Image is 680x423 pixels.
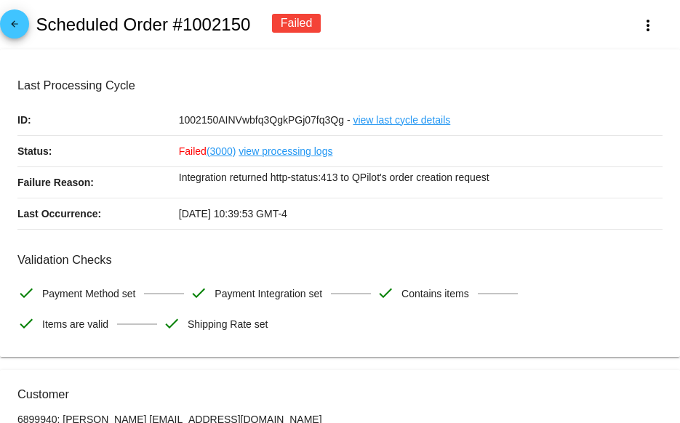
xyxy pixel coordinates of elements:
[36,15,250,35] h2: Scheduled Order #1002150
[272,14,321,33] div: Failed
[17,167,179,198] p: Failure Reason:
[190,284,207,302] mat-icon: check
[179,167,663,188] p: Integration returned http-status:413 to QPilot's order creation request
[42,309,108,339] span: Items are valid
[17,136,179,166] p: Status:
[17,284,35,302] mat-icon: check
[17,387,663,401] h3: Customer
[42,278,135,309] span: Payment Method set
[207,136,236,166] a: (3000)
[188,309,268,339] span: Shipping Rate set
[17,253,663,267] h3: Validation Checks
[17,315,35,332] mat-icon: check
[179,145,236,157] span: Failed
[6,19,23,36] mat-icon: arrow_back
[353,105,450,135] a: view last cycle details
[163,315,180,332] mat-icon: check
[239,136,332,166] a: view processing logs
[17,198,179,229] p: Last Occurrence:
[179,208,287,219] span: [DATE] 10:39:53 GMT-4
[215,278,322,309] span: Payment Integration set
[639,17,657,34] mat-icon: more_vert
[401,278,469,309] span: Contains items
[17,105,179,135] p: ID:
[377,284,394,302] mat-icon: check
[179,114,351,126] span: 1002150AINVwbfq3QgkPGj07fq3Qg -
[17,78,663,92] h3: Last Processing Cycle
